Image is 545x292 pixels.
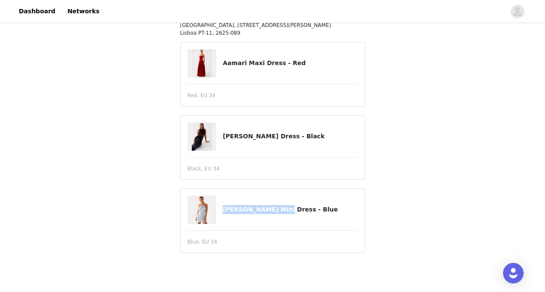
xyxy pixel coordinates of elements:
h4: [PERSON_NAME] Dress - Black [223,132,357,141]
div: avatar [513,5,521,18]
span: Red, EU 34 [188,92,216,99]
a: Dashboard [14,2,60,21]
img: Lucinda Maxi Dress - Black [192,122,212,151]
div: Open Intercom Messenger [503,263,524,283]
h4: Aamari Maxi Dress - Red [223,59,357,68]
img: Aamari Maxi Dress - Red [192,49,212,77]
span: Black, EU 34 [188,165,220,173]
p: [PERSON_NAME] [GEOGRAPHIC_DATA], [STREET_ADDRESS][PERSON_NAME] Lisboa PT-11, 2625-089 [180,14,365,37]
img: Cecelia Mini Dress - Blue [192,196,212,224]
a: Networks [62,2,104,21]
h4: [PERSON_NAME] Mini Dress - Blue [223,205,357,214]
span: Blue, EU 34 [188,238,217,246]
